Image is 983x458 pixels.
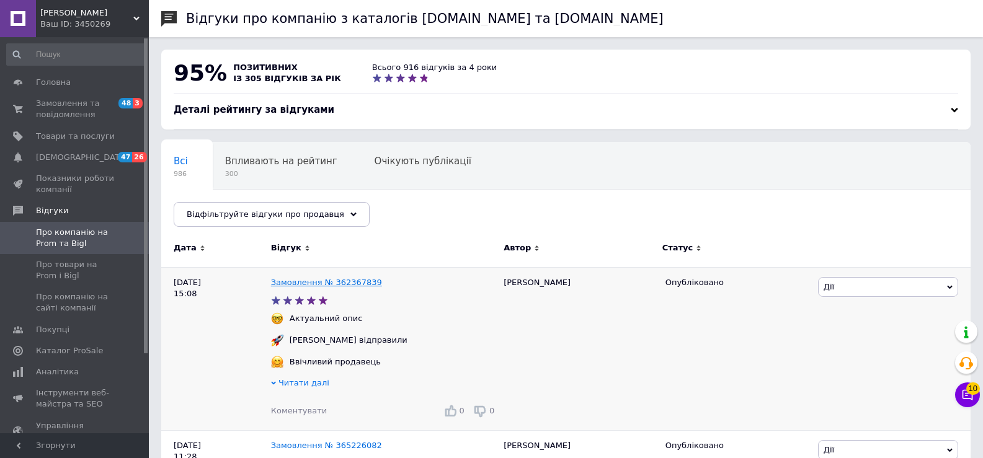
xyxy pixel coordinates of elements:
span: 3 [133,98,143,108]
span: Впливають на рейтинг [225,156,337,167]
span: 10 [966,382,980,395]
button: Чат з покупцем10 [955,382,980,407]
span: 0 [489,406,494,415]
span: Дата [174,242,197,253]
span: Відгук [271,242,301,253]
a: Замовлення № 365226082 [271,441,382,450]
div: Ваш ID: 3450269 [40,19,149,30]
span: 26 [132,152,146,162]
span: 300 [225,169,337,178]
div: Всього 916 відгуків за 4 роки [372,62,497,73]
div: Деталі рейтингу за відгуками [174,103,958,117]
div: [DATE] 15:08 [161,267,271,430]
span: Всі [174,156,188,167]
span: Відгуки [36,205,68,216]
span: 47 [118,152,132,162]
img: :nerd_face: [271,312,283,325]
input: Пошук [6,43,146,66]
span: [DEMOGRAPHIC_DATA] [36,152,128,163]
span: позитивних [233,63,298,72]
div: Читати далі [271,377,497,392]
span: Дії [824,282,834,291]
div: Опубліковані без коментаря [161,190,324,237]
span: Деталі рейтингу за відгуками [174,104,334,115]
span: Товари та послуги [36,131,115,142]
h1: Відгуки про компанію з каталогів [DOMAIN_NAME] та [DOMAIN_NAME] [186,11,664,26]
span: Покупці [36,324,69,335]
span: 48 [118,98,133,108]
span: Коментувати [271,406,327,415]
span: Відфільтруйте відгуки про продавця [187,209,344,219]
span: Опубліковані без комен... [174,203,300,214]
span: Статус [662,242,693,253]
span: Дії [824,445,834,454]
span: 986 [174,169,188,178]
div: [PERSON_NAME] [497,267,659,430]
div: Актуальний опис [287,313,366,324]
span: Очікують публікації [375,156,471,167]
div: Опубліковано [665,277,809,288]
div: Ввічливий продавець [287,356,384,368]
div: Опубліковано [665,440,809,451]
span: 0 [460,406,465,415]
img: :hugging_face: [271,356,283,368]
span: Показники роботи компанії [36,173,115,195]
span: Про компанію на Prom та Bigl [36,227,115,249]
span: Автор [504,242,531,253]
span: Алло Гараж [40,7,133,19]
span: Інструменти веб-майстра та SEO [36,387,115,410]
span: із 305 відгуків за рік [233,74,341,83]
img: :rocket: [271,334,283,346]
span: 95% [174,60,227,86]
div: Коментувати [271,405,327,416]
a: Замовлення № 362367839 [271,278,382,287]
span: Управління сайтом [36,420,115,443]
span: Читати далі [278,378,329,387]
div: [PERSON_NAME] відправили [287,335,411,346]
span: Головна [36,77,71,88]
span: Каталог ProSale [36,345,103,356]
span: Замовлення та повідомлення [36,98,115,120]
span: Аналітика [36,366,79,377]
span: Про компанію на сайті компанії [36,291,115,314]
span: Про товари на Prom і Bigl [36,259,115,281]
